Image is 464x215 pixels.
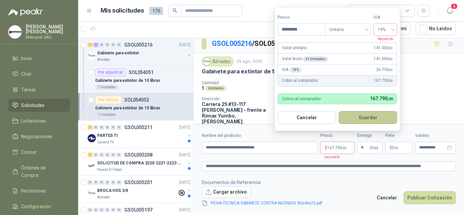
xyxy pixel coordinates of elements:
[450,3,458,10] span: 6
[278,111,336,124] button: Cancelar
[93,180,99,185] div: 0
[88,178,192,200] a: 0 0 0 0 0 0 GSOL005201[DATE] Company LogoBROCA HSS 3/8Almatec
[117,208,122,212] div: 0
[97,140,114,145] p: Caracol TV
[202,85,204,91] p: 1
[387,97,393,101] span: ,00
[8,184,70,197] a: Remisiones
[117,125,122,130] div: 0
[124,42,153,47] p: GSOL005216
[202,186,251,198] button: Cargar archivo
[124,180,153,185] p: GSOL005201
[202,179,333,186] p: Documentos de Referencia
[97,195,110,200] p: Almatec
[357,132,382,139] label: Entrega
[88,153,93,157] div: 1
[88,151,192,173] a: 1 0 0 0 0 0 GSOL005208[DATE] Company LogoSOLICITUD DE COMPRA 2220-2221-2223-2224Panela El Trébol
[105,208,110,212] div: 0
[97,187,128,194] p: BROCA HSS 3/8
[105,125,110,130] div: 0
[117,153,122,157] div: 0
[8,146,70,159] a: Cotizar
[203,58,211,65] img: Company Logo
[342,146,346,150] span: ,00
[105,153,110,157] div: 0
[95,112,119,118] div: 1 Unidades
[8,68,70,80] a: Chat
[26,35,70,39] p: Metroser SAS
[394,146,398,150] span: ,00
[329,24,367,35] span: Unitario
[97,167,122,173] p: Panela El Trébol
[111,180,116,185] div: 0
[339,111,397,124] button: Guardar
[303,56,328,62] div: x 1 Unidades
[179,42,191,48] p: [DATE]
[111,153,116,157] div: 0
[88,180,93,185] div: 0
[202,68,293,75] p: Gabinete para extintor de 15 libras
[370,96,393,101] span: 167.790
[88,42,93,47] div: 1
[416,22,456,35] button: No Leídos
[282,67,302,73] p: IVA
[385,142,412,154] p: $ 0,00
[212,38,290,49] p: / SOL054052
[21,55,32,62] span: Inicio
[97,50,139,56] p: Gabinete para extintor
[99,180,104,185] div: 0
[111,208,116,212] div: 0
[88,41,192,62] a: 1 1 0 0 0 0 GSOL005216[DATE] Company LogoGabinete para extintorAlmatec
[99,125,104,130] div: 0
[99,42,104,47] div: 0
[389,57,393,61] span: ,00
[95,85,119,90] div: 1 Unidades
[202,96,276,101] p: Dirección
[88,125,93,130] div: 1
[282,96,321,101] p: Cobro al comprador
[290,67,302,73] div: 19 %
[404,191,456,204] button: Publicar Cotización
[278,14,325,21] label: Precio
[129,70,154,75] p: SOL054051
[179,179,191,186] p: [DATE]
[117,42,122,47] div: 0
[202,56,234,67] div: Almatec
[202,80,291,85] p: Cantidad
[21,164,64,179] span: Órdenes de Compra
[88,208,93,212] div: 0
[212,39,252,48] a: GSOL005216
[95,77,160,84] p: Gabinete para extintor de 10 libras
[124,208,153,212] p: GSOL005197
[88,52,96,60] img: Company Logo
[374,56,393,62] span: 141.000
[117,180,122,185] div: 0
[8,161,70,182] a: Órdenes de Compra
[21,70,31,78] span: Chat
[111,42,116,47] div: 0
[389,68,393,72] span: ,00
[282,56,328,62] p: Valor bruto
[99,153,104,157] div: 0
[8,83,70,96] a: Tareas
[320,142,354,154] p: $167.790,00
[101,6,144,16] h1: Mis solicitudes
[93,153,99,157] div: 0
[376,67,393,73] span: 26.790
[415,132,456,139] label: Validez
[202,101,276,130] p: Carrera 25 #13-117 [PERSON_NAME] - frente a Rimax Yumbo , [PERSON_NAME][GEOGRAPHIC_DATA]
[95,96,122,104] div: Por cotizar
[385,132,412,139] label: Flete
[97,132,118,139] p: PARTES TI
[21,148,37,156] span: Cotizar
[370,142,378,154] span: Días
[173,8,177,13] span: search
[93,208,99,212] div: 0
[21,187,46,195] span: Remisiones
[208,200,325,207] a: FICHA TECNICA GABINETE CONTRA INCENDIO 80x40x23.pdf
[93,125,99,130] div: 0
[320,154,340,160] p: Incorrecto
[373,191,401,204] button: Cancelar
[8,130,70,143] a: Negociaciones
[8,25,21,38] img: Company Logo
